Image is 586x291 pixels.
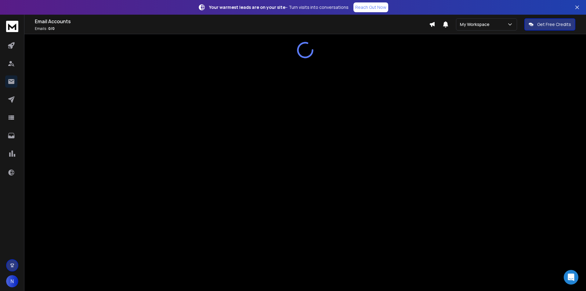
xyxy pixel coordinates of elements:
[35,18,429,25] h1: Email Accounts
[355,4,386,10] p: Reach Out Now
[209,4,349,10] p: – Turn visits into conversations
[6,21,18,32] img: logo
[564,270,578,285] div: Open Intercom Messenger
[35,26,429,31] p: Emails :
[6,275,18,287] button: N
[537,21,571,27] p: Get Free Credits
[48,26,55,31] span: 0 / 0
[460,21,492,27] p: My Workspace
[524,18,575,31] button: Get Free Credits
[209,4,285,10] strong: Your warmest leads are on your site
[353,2,388,12] a: Reach Out Now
